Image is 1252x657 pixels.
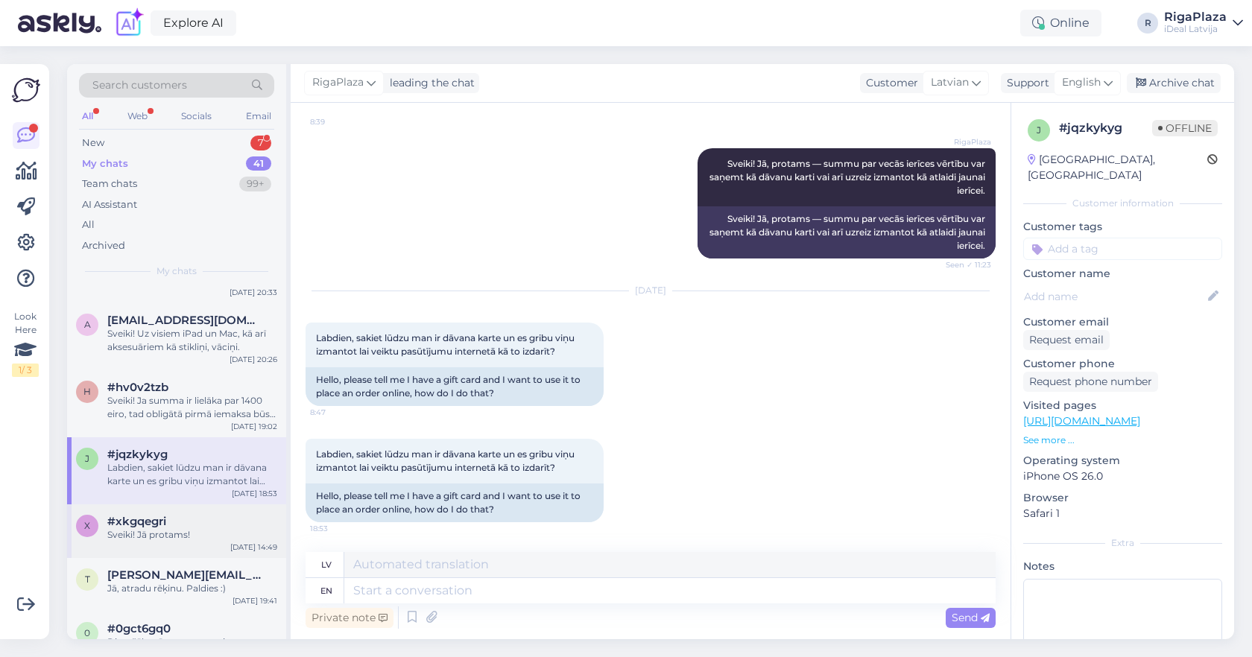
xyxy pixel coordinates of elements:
[935,259,991,270] span: Seen ✓ 11:23
[232,488,277,499] div: [DATE] 18:53
[1037,124,1041,136] span: j
[231,421,277,432] div: [DATE] 19:02
[320,578,332,603] div: en
[79,107,96,126] div: All
[1023,453,1222,469] p: Operating system
[312,74,364,91] span: RigaPlaza
[156,264,197,278] span: My chats
[1023,559,1222,574] p: Notes
[12,364,39,377] div: 1 / 3
[1028,152,1207,183] div: [GEOGRAPHIC_DATA], [GEOGRAPHIC_DATA]
[1023,490,1222,506] p: Browser
[1020,10,1101,36] div: Online
[1059,119,1152,137] div: # jqzkykyg
[935,136,991,147] span: RigaPlaza
[310,407,366,418] span: 8:47
[1023,506,1222,521] p: Safari 1
[92,77,187,93] span: Search customers
[84,627,90,638] span: 0
[1023,398,1222,413] p: Visited pages
[230,542,277,553] div: [DATE] 14:49
[931,74,969,91] span: Latvian
[310,523,366,534] span: 18:53
[1152,120,1218,136] span: Offline
[107,394,277,421] div: Sveiki! Ja summa ir lielāka par 1400 eiro, tad obligātā pirmā iemaksa būs 10% .
[246,156,271,171] div: 41
[107,327,277,354] div: Sveiki! Uz visiem iPad un Mac, kā arī aksesuāriem kā stikliņi, vāciņi.
[82,218,95,232] div: All
[1164,11,1227,23] div: RigaPlaza
[230,354,277,365] div: [DATE] 20:26
[1023,356,1222,372] p: Customer phone
[1023,197,1222,210] div: Customer information
[178,107,215,126] div: Socials
[84,319,91,330] span: a
[107,622,171,635] span: #0gct6gq0
[243,107,274,126] div: Email
[306,367,604,406] div: Hello, please tell me I have a gift card and I want to use it to place an order online, how do I ...
[113,7,145,39] img: explore-ai
[1024,288,1205,305] input: Add name
[107,461,277,488] div: Labdien, sakiet lūdzu man ir dāvana karte un es gribu viņu izmantot lai veiktu pasūtījumu interne...
[1127,73,1221,93] div: Archive chat
[85,574,90,585] span: t
[124,107,151,126] div: Web
[107,582,277,595] div: Jā, atradu rēķinu. Paldies :)
[1023,266,1222,282] p: Customer name
[83,386,91,397] span: h
[316,448,577,473] span: Labdien, sakiet lūdzu man ir dāvana karte un es gribu viņu izmantot lai veiktu pasūtījumu interne...
[1023,314,1222,330] p: Customer email
[107,448,168,461] span: #jqzkykyg
[1164,11,1243,35] a: RigaPlazaiDeal Latvija
[310,116,366,127] span: 8:39
[151,10,236,36] a: Explore AI
[1062,74,1101,91] span: English
[1001,75,1049,91] div: Support
[82,136,104,150] div: New
[1023,219,1222,235] p: Customer tags
[384,75,475,91] div: leading the chat
[107,515,166,528] span: #xkgqegri
[306,483,604,522] div: Hello, please tell me I have a gift card and I want to use it to place an order online, how do I ...
[82,156,128,171] div: My chats
[1023,536,1222,550] div: Extra
[239,177,271,191] div: 99+
[82,238,125,253] div: Archived
[84,520,90,531] span: x
[1023,469,1222,484] p: iPhone OS 26.0
[82,177,137,191] div: Team chats
[85,453,89,464] span: j
[1023,414,1140,428] a: [URL][DOMAIN_NAME]
[306,608,393,628] div: Private note
[82,197,137,212] div: AI Assistant
[709,158,987,196] span: Sveiki! Jā, protams — summu par vecās ierīces vērtību var saņemt kā dāvanu karti vai arī uzreiz i...
[233,595,277,606] div: [DATE] 19:41
[12,310,39,377] div: Look Here
[12,76,40,104] img: Askly Logo
[230,287,277,298] div: [DATE] 20:33
[1137,13,1158,34] div: R
[1023,330,1110,350] div: Request email
[107,568,262,582] span: tomass.osmanis@gmail.com
[316,332,577,357] span: Labdien, sakiet lūdzu man ir dāvana karte un es gribu viņu izmantot lai veiktu pasūtījumu interne...
[107,528,277,542] div: Sveiki! Jā protams!
[1164,23,1227,35] div: iDeal Latvija
[1023,434,1222,447] p: See more ...
[860,75,918,91] div: Customer
[107,381,168,394] span: #hv0v2tzb
[952,611,990,624] span: Send
[321,552,332,577] div: lv
[250,136,271,150] div: 7
[107,314,262,327] span: an.stalidzane@gmail.com
[306,284,996,297] div: [DATE]
[1023,372,1158,392] div: Request phone number
[1023,238,1222,260] input: Add a tag
[698,206,996,258] div: Sveiki! Jā, protams — summu par vecās ierīces vērtību var saņemt kā dāvanu karti vai arī uzreiz i...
